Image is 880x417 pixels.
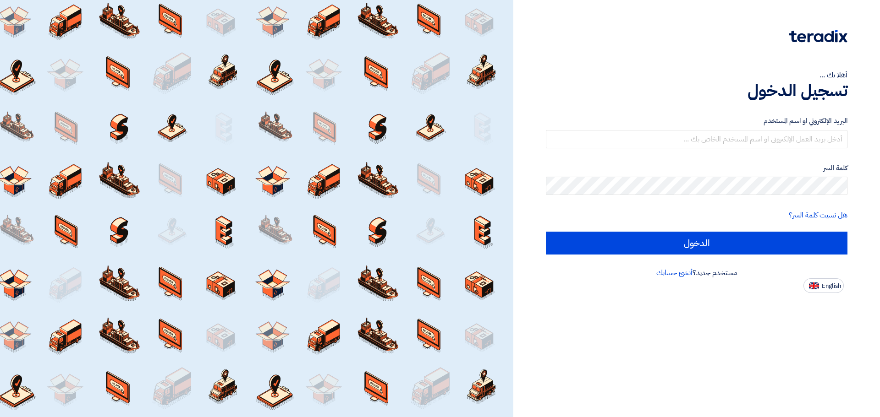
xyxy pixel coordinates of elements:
[822,283,841,289] span: English
[789,210,847,221] a: هل نسيت كلمة السر؟
[803,278,844,293] button: English
[656,267,693,278] a: أنشئ حسابك
[546,163,847,173] label: كلمة السر
[809,282,819,289] img: en-US.png
[546,130,847,148] input: أدخل بريد العمل الإلكتروني او اسم المستخدم الخاص بك ...
[546,116,847,126] label: البريد الإلكتروني او اسم المستخدم
[546,81,847,101] h1: تسجيل الدخول
[546,232,847,255] input: الدخول
[546,70,847,81] div: أهلا بك ...
[546,267,847,278] div: مستخدم جديد؟
[789,30,847,43] img: Teradix logo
